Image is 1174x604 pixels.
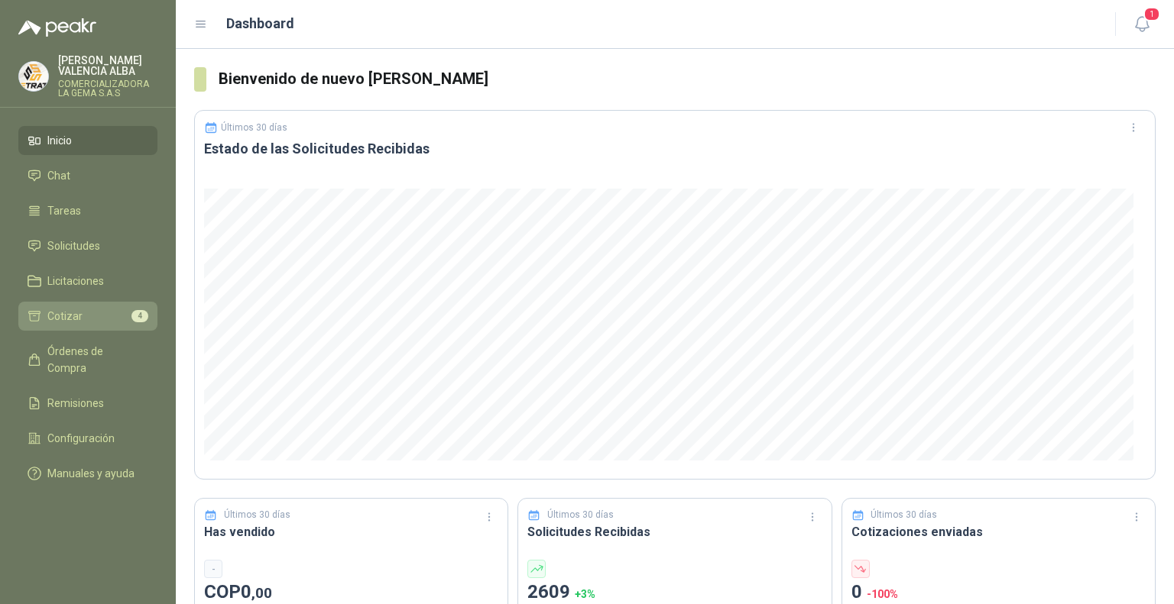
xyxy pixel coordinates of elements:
[224,508,290,522] p: Últimos 30 días
[527,522,822,541] h3: Solicitudes Recibidas
[251,584,272,602] span: ,00
[219,67,1156,91] h3: Bienvenido de nuevo [PERSON_NAME]
[204,560,222,578] div: -
[547,508,614,522] p: Últimos 30 días
[47,430,115,447] span: Configuración
[47,132,72,149] span: Inicio
[1128,11,1156,38] button: 1
[131,310,148,322] span: 4
[204,522,498,541] h3: Has vendido
[19,62,48,91] img: Company Logo
[18,424,157,453] a: Configuración
[58,79,157,98] p: COMERCIALIZADORA LA GEMA S.A.S
[18,266,157,296] a: Licitaciones
[226,13,294,34] h1: Dashboard
[204,140,1146,158] h3: Estado de las Solicitudes Recibidas
[18,231,157,260] a: Solicitudes
[47,343,143,376] span: Órdenes de Compra
[867,588,898,600] span: -100 %
[47,237,100,254] span: Solicitudes
[18,389,157,418] a: Remisiones
[47,395,104,412] span: Remisiones
[18,459,157,488] a: Manuales y ayuda
[851,522,1146,541] h3: Cotizaciones enviadas
[47,465,135,482] span: Manuales y ayuda
[47,308,83,325] span: Cotizar
[575,588,595,600] span: + 3 %
[18,196,157,225] a: Tareas
[871,508,937,522] p: Últimos 30 días
[47,273,104,289] span: Licitaciones
[18,18,96,37] img: Logo peakr
[47,167,70,184] span: Chat
[18,337,157,383] a: Órdenes de Compra
[18,126,157,155] a: Inicio
[58,55,157,76] p: [PERSON_NAME] VALENCIA ALBA
[47,202,81,219] span: Tareas
[18,302,157,331] a: Cotizar4
[241,581,272,602] span: 0
[18,161,157,190] a: Chat
[221,122,287,133] p: Últimos 30 días
[1143,7,1160,21] span: 1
